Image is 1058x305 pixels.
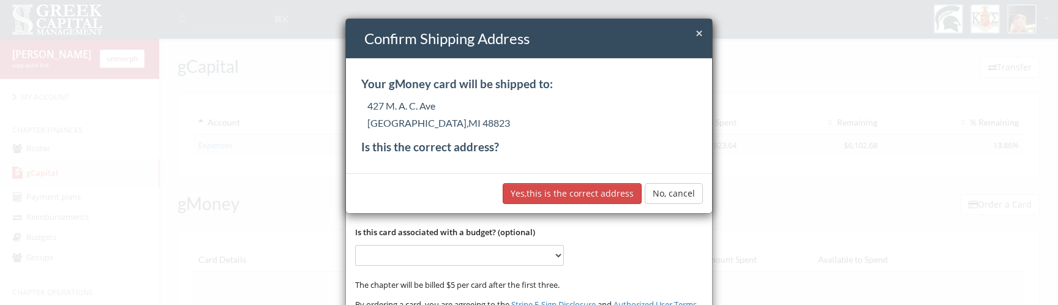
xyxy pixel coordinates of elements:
button: Yes,this is the correct address [503,183,642,204]
p: [GEOGRAPHIC_DATA] , MI 48823 [361,115,703,131]
div: Is this the correct address? [361,140,703,154]
p: 427 M. A. C. Ave [361,97,703,114]
button: No, cancel [645,183,703,204]
h4: Confirm Shipping Address [364,28,703,49]
span: × [696,24,703,42]
div: Your gMoney card will be shipped to: [361,77,703,91]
